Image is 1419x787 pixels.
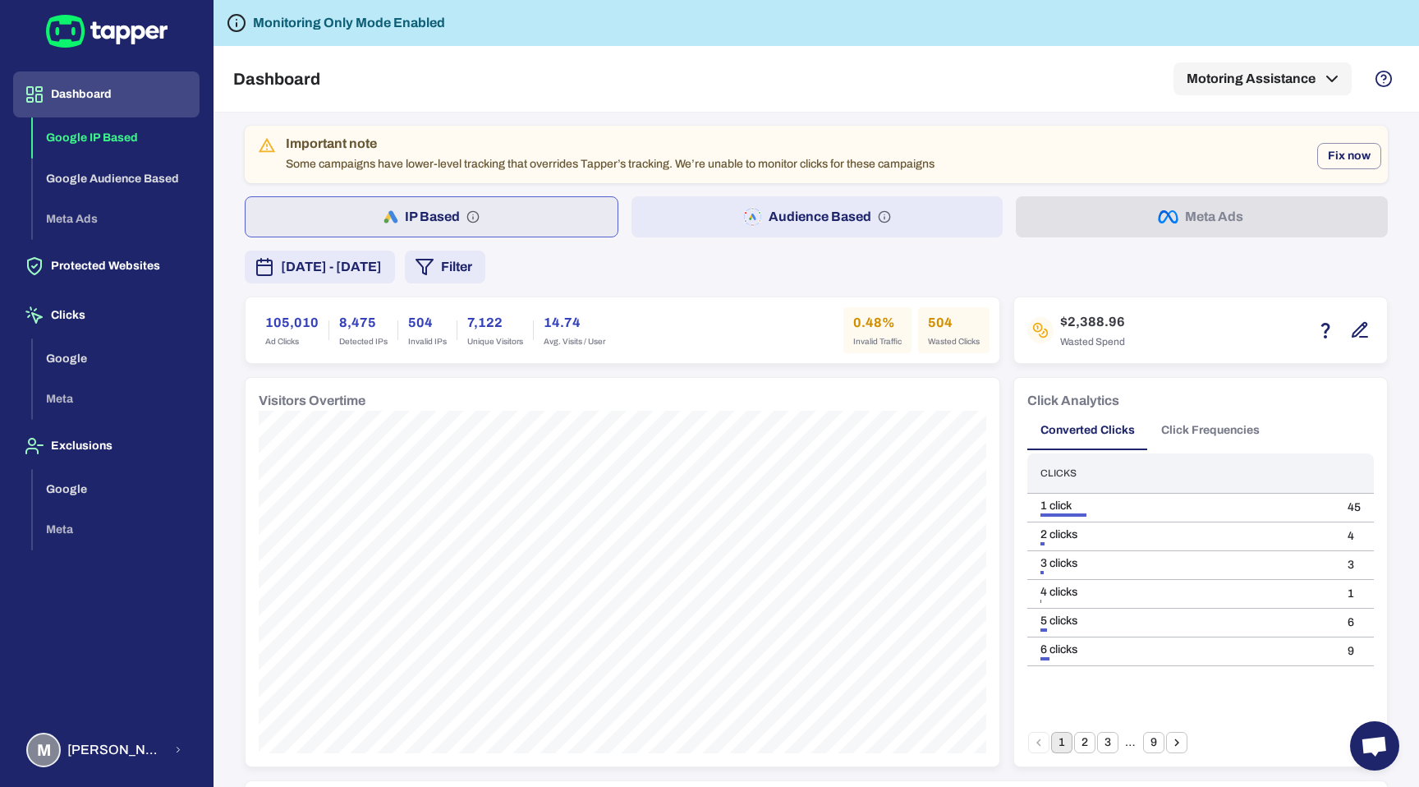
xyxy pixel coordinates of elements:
[245,251,395,283] button: [DATE] - [DATE]
[286,131,935,178] div: Some campaigns have lower-level tracking that overrides Tapper’s tracking. We’re unable to monito...
[13,71,200,117] button: Dashboard
[253,13,445,33] h6: Monitoring Only Mode Enabled
[544,336,605,347] span: Avg. Visits / User
[1120,735,1141,750] div: …
[466,210,480,223] svg: IP based: Search, Display, and Shopping.
[13,258,200,272] a: Protected Websites
[544,313,605,333] h6: 14.74
[1060,335,1125,348] span: Wasted Spend
[1334,494,1374,522] td: 45
[853,313,902,333] h6: 0.48%
[265,313,319,333] h6: 105,010
[33,350,200,364] a: Google
[467,336,523,347] span: Unique Visitors
[1027,453,1334,494] th: Clicks
[1074,732,1095,753] button: Go to page 2
[1334,522,1374,551] td: 4
[1143,732,1164,753] button: Go to page 9
[878,210,891,223] svg: Audience based: Search, Display, Shopping, Video Performance Max, Demand Generation
[33,481,200,495] a: Google
[67,742,163,758] span: [PERSON_NAME] [PERSON_NAME]
[33,338,200,380] button: Google
[1166,732,1187,753] button: Go to next page
[1334,551,1374,580] td: 3
[13,307,200,321] a: Clicks
[26,733,61,767] div: M
[13,438,200,452] a: Exclusions
[1060,312,1125,332] h6: $2,388.96
[631,196,1003,237] button: Audience Based
[286,136,935,152] div: Important note
[33,469,200,510] button: Google
[33,170,200,184] a: Google Audience Based
[1311,316,1339,344] button: Estimation based on the quantity of invalid click x cost-per-click.
[1040,527,1321,542] div: 2 clicks
[13,423,200,469] button: Exclusions
[408,313,447,333] h6: 504
[281,257,382,277] span: [DATE] - [DATE]
[265,336,319,347] span: Ad Clicks
[1027,411,1148,450] button: Converted Clicks
[259,391,365,411] h6: Visitors Overtime
[1334,637,1374,666] td: 9
[1334,609,1374,637] td: 6
[408,336,447,347] span: Invalid IPs
[1148,411,1273,450] button: Click Frequencies
[1040,556,1321,571] div: 3 clicks
[13,292,200,338] button: Clicks
[1040,499,1321,513] div: 1 click
[1040,642,1321,657] div: 6 clicks
[1334,580,1374,609] td: 1
[405,251,485,283] button: Filter
[1027,391,1119,411] h6: Click Analytics
[227,13,246,33] svg: Tapper is not blocking any fraudulent activity for this domain
[928,313,980,333] h6: 504
[33,159,200,200] button: Google Audience Based
[1040,614,1321,628] div: 5 clicks
[467,313,523,333] h6: 7,122
[1317,143,1381,169] button: Fix now
[339,313,388,333] h6: 8,475
[233,69,320,89] h5: Dashboard
[928,336,980,347] span: Wasted Clicks
[245,196,618,237] button: IP Based
[853,336,902,347] span: Invalid Traffic
[1350,721,1399,771] div: Open chat
[13,86,200,100] a: Dashboard
[339,336,388,347] span: Detected IPs
[33,117,200,159] button: Google IP Based
[1051,732,1072,753] button: page 1
[1097,732,1118,753] button: Go to page 3
[1040,585,1321,600] div: 4 clicks
[1173,62,1352,95] button: Motoring Assistance
[13,726,200,774] button: M[PERSON_NAME] [PERSON_NAME]
[33,130,200,144] a: Google IP Based
[13,243,200,289] button: Protected Websites
[1027,732,1188,753] nav: pagination navigation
